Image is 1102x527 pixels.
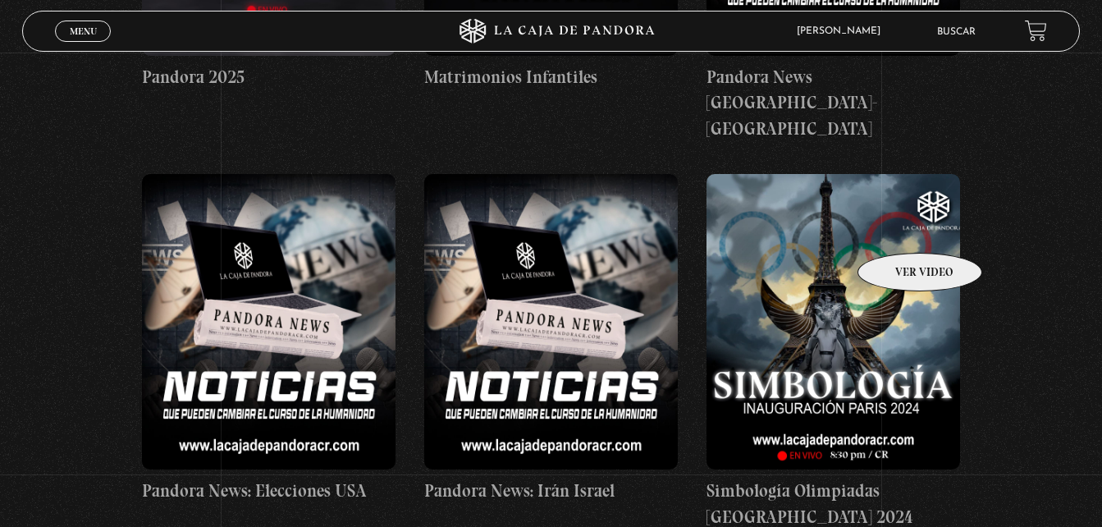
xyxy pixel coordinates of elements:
[424,174,678,504] a: Pandora News: Irán Israel
[789,26,897,36] span: [PERSON_NAME]
[424,478,678,504] h4: Pandora News: Irán Israel
[424,64,678,90] h4: Matrimonios Infantiles
[64,40,103,52] span: Cerrar
[142,64,396,90] h4: Pandora 2025
[70,26,97,36] span: Menu
[142,478,396,504] h4: Pandora News: Elecciones USA
[1025,20,1047,42] a: View your shopping cart
[706,64,960,142] h4: Pandora News [GEOGRAPHIC_DATA]-[GEOGRAPHIC_DATA]
[142,174,396,504] a: Pandora News: Elecciones USA
[937,27,976,37] a: Buscar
